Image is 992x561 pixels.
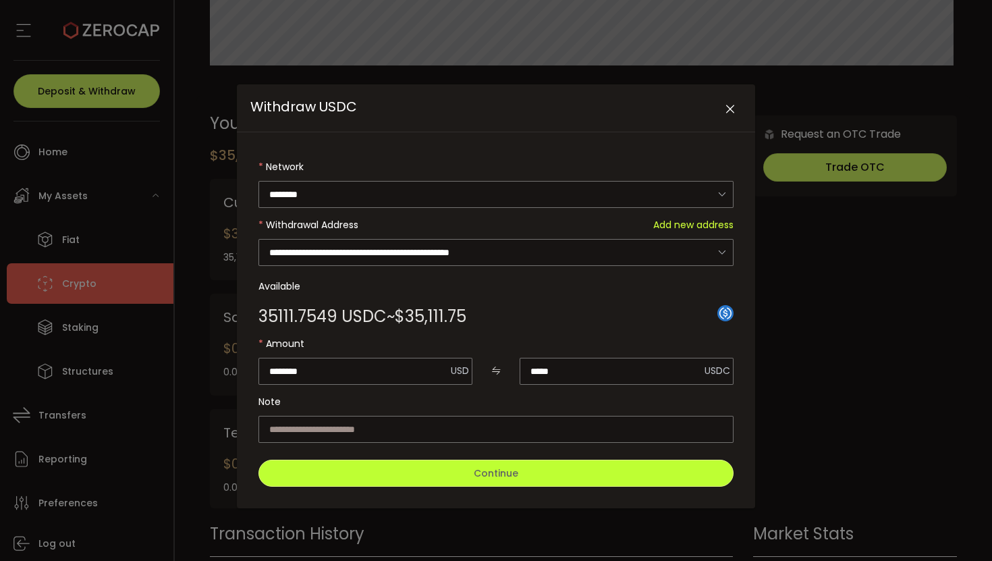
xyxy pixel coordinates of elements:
[258,460,734,487] button: Continue
[653,211,734,238] span: Add new address
[451,364,469,377] span: USD
[395,309,466,325] span: $35,111.75
[925,496,992,561] iframe: Chat Widget
[718,98,742,122] button: Close
[237,84,755,508] div: Withdraw USDC
[258,273,734,300] label: Available
[266,218,358,232] span: Withdrawal Address
[258,388,734,415] label: Note
[258,309,466,325] div: ~
[258,153,734,180] label: Network
[258,309,387,325] span: 35111.7549 USDC
[705,364,730,377] span: USDC
[474,466,518,480] span: Continue
[250,97,357,116] span: Withdraw USDC
[258,330,734,357] label: Amount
